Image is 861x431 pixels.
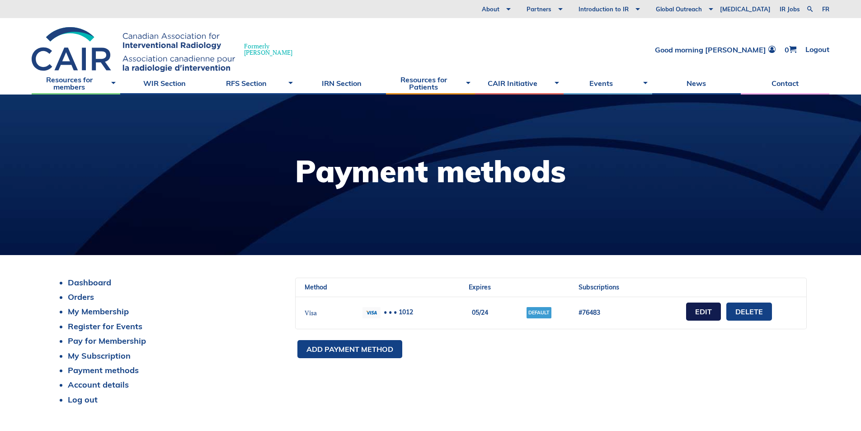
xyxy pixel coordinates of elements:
[655,46,776,53] a: Good morning [PERSON_NAME]
[32,27,301,72] a: Formerly[PERSON_NAME]
[297,72,386,95] a: IRN Section
[305,283,327,291] span: Method
[579,283,619,291] span: Subscriptions
[741,72,829,95] a: Contact
[68,321,142,332] a: Register for Events
[68,365,139,375] a: Payment methods
[805,46,829,53] a: Logout
[353,297,451,329] td: • • • 1012
[305,308,344,317] div: Visa
[785,46,796,53] a: 0
[386,72,475,95] a: Resources for Patients
[68,350,131,361] a: My Subscription
[295,156,566,186] h1: Payment methods
[686,303,721,321] a: Edit
[32,27,235,72] img: CIRA
[475,72,564,95] a: CAIR Initiative
[244,43,292,56] span: Formerly [PERSON_NAME]
[469,283,491,291] span: Expires
[68,336,146,346] a: Pay for Membership
[726,303,772,321] a: Delete
[68,292,94,302] a: Orders
[68,277,111,288] a: Dashboard
[32,72,120,95] a: Resources for members
[451,297,508,329] td: 05/24
[68,306,129,317] a: My Membership
[822,6,829,12] a: fr
[120,72,209,95] a: WIR Section
[652,72,741,95] a: News
[362,307,381,318] img: Visa
[209,72,297,95] a: RFS Section
[68,379,129,390] a: Account details
[68,394,98,405] a: Log out
[297,340,402,358] a: Add payment method
[579,308,600,317] a: #76483
[564,72,652,95] a: Events
[527,307,551,318] mark: Default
